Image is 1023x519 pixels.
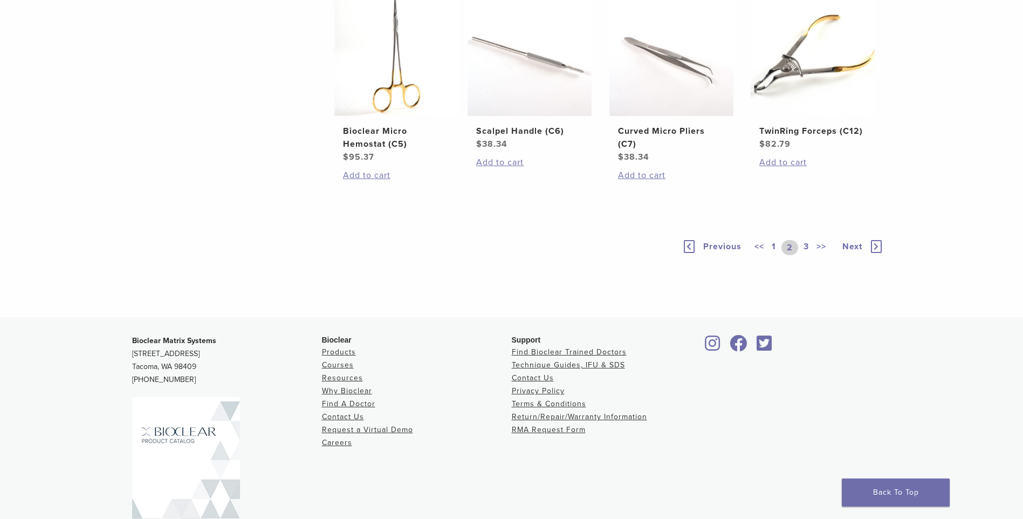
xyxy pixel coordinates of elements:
[512,399,586,408] a: Terms & Conditions
[512,425,586,434] a: RMA Request Form
[322,360,354,370] a: Courses
[476,139,507,149] bdi: 38.34
[770,240,778,255] a: 1
[322,412,364,421] a: Contact Us
[343,152,374,162] bdi: 95.37
[322,347,356,357] a: Products
[512,412,647,421] a: Return/Repair/Warranty Information
[618,152,649,162] bdi: 38.34
[752,240,766,255] a: <<
[343,125,450,151] h2: Bioclear Micro Hemostat (C5)
[512,336,541,344] span: Support
[618,152,624,162] span: $
[842,479,950,507] a: Back To Top
[322,336,352,344] span: Bioclear
[801,240,811,255] a: 3
[322,438,352,447] a: Careers
[512,386,565,395] a: Privacy Policy
[322,386,372,395] a: Why Bioclear
[703,241,741,252] span: Previous
[322,425,413,434] a: Request a Virtual Demo
[476,139,482,149] span: $
[512,347,627,357] a: Find Bioclear Trained Doctors
[618,125,725,151] h2: Curved Micro Pliers (C7)
[343,152,349,162] span: $
[132,336,216,345] strong: Bioclear Matrix Systems
[512,360,625,370] a: Technique Guides, IFU & SDS
[476,125,583,138] h2: Scalpel Handle (C6)
[759,156,866,169] a: Add to cart: “TwinRing Forceps (C12)”
[322,373,363,383] a: Resources
[814,240,828,255] a: >>
[512,373,554,383] a: Contact Us
[702,342,724,352] a: Bioclear
[618,169,725,182] a: Add to cart: “Curved Micro Pliers (C7)”
[842,241,862,252] span: Next
[753,342,776,352] a: Bioclear
[476,156,583,169] a: Add to cart: “Scalpel Handle (C6)”
[759,139,765,149] span: $
[726,342,751,352] a: Bioclear
[132,334,322,386] p: [STREET_ADDRESS] Tacoma, WA 98409 [PHONE_NUMBER]
[759,125,866,138] h2: TwinRing Forceps (C12)
[781,240,798,255] a: 2
[322,399,375,408] a: Find A Doctor
[343,169,450,182] a: Add to cart: “Bioclear Micro Hemostat (C5)”
[759,139,791,149] bdi: 82.79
